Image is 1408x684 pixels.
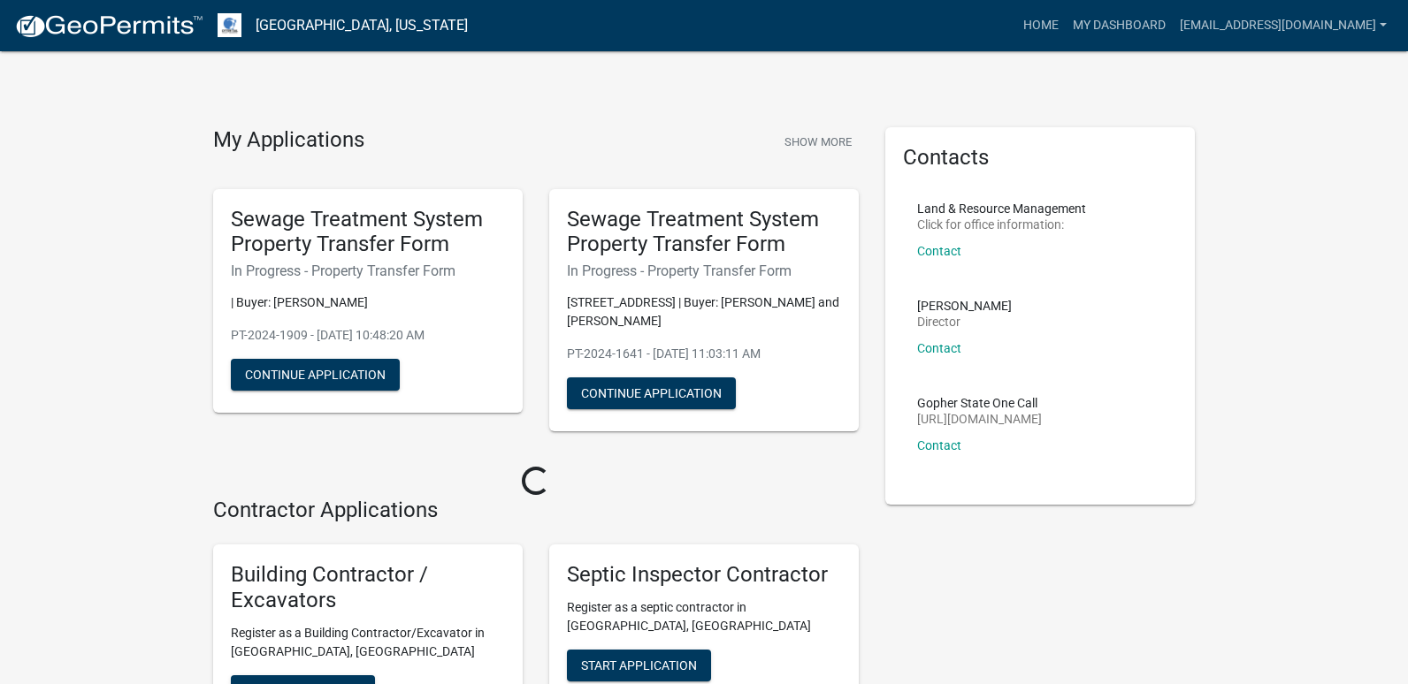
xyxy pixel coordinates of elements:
[567,345,841,363] p: PT-2024-1641 - [DATE] 11:03:11 AM
[917,202,1086,215] p: Land & Resource Management
[231,293,505,312] p: | Buyer: [PERSON_NAME]
[213,127,364,154] h4: My Applications
[903,145,1177,171] h5: Contacts
[1173,9,1394,42] a: [EMAIL_ADDRESS][DOMAIN_NAME]
[567,207,841,258] h5: Sewage Treatment System Property Transfer Form
[231,624,505,661] p: Register as a Building Contractor/Excavator in [GEOGRAPHIC_DATA], [GEOGRAPHIC_DATA]
[917,300,1012,312] p: [PERSON_NAME]
[567,377,736,409] button: Continue Application
[218,13,241,37] img: Otter Tail County, Minnesota
[213,498,859,523] h4: Contractor Applications
[917,244,961,258] a: Contact
[1066,9,1173,42] a: My Dashboard
[231,359,400,391] button: Continue Application
[917,315,1012,328] p: Director
[567,562,841,588] h5: Septic Inspector Contractor
[567,650,711,681] button: Start Application
[231,207,505,258] h5: Sewage Treatment System Property Transfer Form
[567,262,841,279] h6: In Progress - Property Transfer Form
[1016,9,1066,42] a: Home
[917,218,1086,231] p: Click for office information:
[917,397,1042,409] p: Gopher State One Call
[231,326,505,345] p: PT-2024-1909 - [DATE] 10:48:20 AM
[917,413,1042,425] p: [URL][DOMAIN_NAME]
[917,438,961,452] a: Contact
[231,262,505,279] h6: In Progress - Property Transfer Form
[256,11,468,41] a: [GEOGRAPHIC_DATA], [US_STATE]
[777,127,859,156] button: Show More
[567,598,841,635] p: Register as a septic contractor in [GEOGRAPHIC_DATA], [GEOGRAPHIC_DATA]
[567,293,841,331] p: [STREET_ADDRESS] | Buyer: [PERSON_NAME] and [PERSON_NAME]
[917,341,961,355] a: Contact
[581,657,697,672] span: Start Application
[231,562,505,613] h5: Building Contractor / Excavators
